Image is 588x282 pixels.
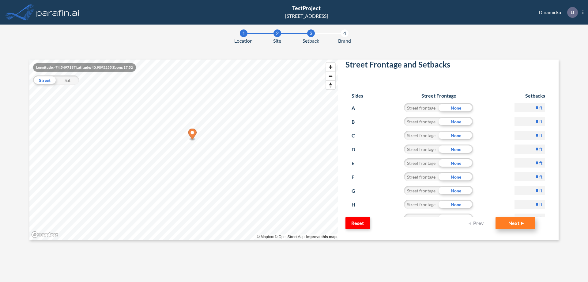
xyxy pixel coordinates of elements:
[404,158,439,168] div: Street frontage
[404,172,439,181] div: Street frontage
[539,215,543,221] label: ft
[345,60,551,72] h2: Street Frontage and Setbacks
[345,217,370,229] button: Reset
[338,37,351,44] span: Brand
[539,160,543,166] label: ft
[352,200,363,210] p: H
[496,217,535,229] button: Next
[273,29,281,37] div: 2
[404,145,439,154] div: Street frontage
[404,200,439,209] div: Street frontage
[439,200,473,209] div: None
[539,132,543,138] label: ft
[303,37,319,44] span: Setback
[539,187,543,194] label: ft
[539,118,543,125] label: ft
[352,131,363,141] p: C
[33,63,136,72] div: Longitude: -74.5497137 Latitude: 40.9095255 Zoom: 17.52
[539,201,543,207] label: ft
[352,145,363,154] p: D
[33,75,56,85] div: Street
[439,103,473,112] div: None
[352,186,363,196] p: G
[530,7,583,18] div: Dinamicka
[234,37,253,44] span: Location
[404,117,439,126] div: Street frontage
[307,29,315,37] div: 3
[439,117,473,126] div: None
[352,117,363,127] p: B
[539,174,543,180] label: ft
[439,172,473,181] div: None
[285,12,328,20] div: [STREET_ADDRESS]
[306,235,337,239] a: Improve this map
[188,129,197,141] div: Map marker
[404,214,439,223] div: Street frontage
[465,217,489,229] button: Prev
[275,235,304,239] a: OpenStreetMap
[352,214,363,223] p: I
[514,93,545,99] h6: Setbacks
[352,158,363,168] p: E
[439,186,473,195] div: None
[404,103,439,112] div: Street frontage
[56,75,79,85] div: Sat
[240,29,247,37] div: 1
[352,93,363,99] h6: Sides
[439,145,473,154] div: None
[439,131,473,140] div: None
[539,146,543,152] label: ft
[273,37,281,44] span: Site
[439,158,473,168] div: None
[404,186,439,195] div: Street frontage
[352,172,363,182] p: F
[398,93,479,99] h6: Street Frontage
[292,5,321,11] span: TestProject
[326,71,335,80] button: Zoom out
[326,80,335,89] button: Reset bearing to north
[257,235,274,239] a: Mapbox
[326,81,335,89] span: Reset bearing to north
[29,60,338,240] canvas: Map
[326,72,335,80] span: Zoom out
[404,131,439,140] div: Street frontage
[326,63,335,71] button: Zoom in
[539,105,543,111] label: ft
[31,231,58,238] a: Mapbox homepage
[439,214,473,223] div: None
[35,6,81,18] img: logo
[571,10,574,15] p: D
[341,29,349,37] div: 4
[352,103,363,113] p: A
